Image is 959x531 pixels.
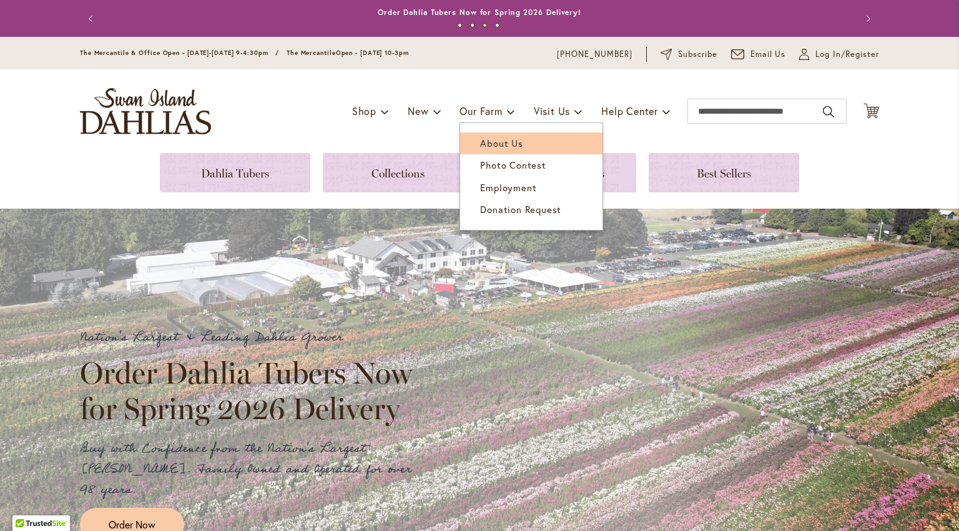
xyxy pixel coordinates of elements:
[750,48,786,61] span: Email Us
[495,23,499,27] button: 4 of 4
[460,104,502,117] span: Our Farm
[480,159,546,171] span: Photo Contest
[80,439,423,500] p: Buy with Confidence from the Nation's Largest [PERSON_NAME]. Family Owned and Operated for over 9...
[854,6,879,31] button: Next
[408,104,428,117] span: New
[815,48,879,61] span: Log In/Register
[799,48,879,61] a: Log In/Register
[480,137,523,149] span: About Us
[80,49,336,57] span: The Mercantile & Office Open - [DATE]-[DATE] 9-4:30pm / The Mercantile
[336,49,409,57] span: Open - [DATE] 10-3pm
[80,6,105,31] button: Previous
[731,48,786,61] a: Email Us
[661,48,717,61] a: Subscribe
[80,355,423,425] h2: Order Dahlia Tubers Now for Spring 2026 Delivery
[470,23,475,27] button: 2 of 4
[483,23,487,27] button: 3 of 4
[601,104,658,117] span: Help Center
[557,48,632,61] a: [PHONE_NUMBER]
[678,48,717,61] span: Subscribe
[80,327,423,348] p: Nation's Largest & Leading Dahlia Grower
[80,88,211,134] a: store logo
[458,23,462,27] button: 1 of 4
[480,203,561,216] span: Donation Request
[480,181,536,194] span: Employment
[352,104,376,117] span: Shop
[378,7,581,17] a: Order Dahlia Tubers Now for Spring 2026 Delivery!
[534,104,570,117] span: Visit Us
